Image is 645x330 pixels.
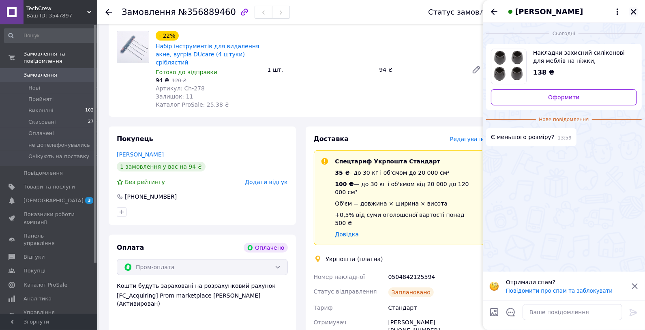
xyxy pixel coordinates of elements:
[24,295,51,302] span: Аналітика
[314,319,347,326] span: Отримувач
[335,211,478,227] div: +0,5% від суми оголошеної вартості понад 500 ₴
[335,158,440,165] span: Спецтариф Укрпошта Стандарт
[388,287,434,297] div: Заплановано
[376,64,465,75] div: 94 ₴
[96,84,99,92] span: 0
[122,7,176,17] span: Замовлення
[117,291,288,308] div: [FC_Acquiring] Prom marketplace [PERSON_NAME] (Активирован)
[314,304,333,311] span: Тариф
[4,28,100,43] input: Пошук
[28,96,54,103] span: Прийняті
[28,130,54,137] span: Оплачені
[491,133,555,141] span: Є меньшого розміру?
[335,169,350,176] span: 35 ₴
[491,89,637,105] a: Оформити
[172,78,186,84] span: 120 ₴
[335,231,359,238] a: Довідка
[156,93,193,100] span: Залишок: 11
[245,179,287,185] span: Додати відгук
[450,136,484,142] span: Редагувати
[549,30,579,37] span: Сьогодні
[264,64,376,75] div: 1 шт.
[96,141,99,149] span: 3
[491,49,637,84] a: Переглянути товар
[26,5,87,12] span: TechCrew
[94,96,99,103] span: 77
[117,151,164,158] a: [PERSON_NAME]
[24,211,75,225] span: Показники роботи компанії
[85,107,99,114] span: 10255
[117,162,206,171] div: 1 замовлення у вас на 94 ₴
[491,49,526,84] img: 6384719862_w640_h640_nakladki-zaschitnyj-silikonovye.jpg
[486,29,642,37] div: 12.08.2025
[314,288,377,295] span: Статус відправлення
[26,12,97,19] div: Ваш ID: 3547897
[468,62,484,78] a: Редагувати
[28,141,90,149] span: не дотелефонувались
[533,69,555,76] span: 138 ₴
[156,101,229,108] span: Каталог ProSale: 25.38 ₴
[24,281,67,289] span: Каталог ProSale
[335,180,478,196] div: — до 30 кг і об'ємом від 20 000 до 120 000 см³
[156,77,169,84] span: 94 ₴
[24,253,45,261] span: Відгуки
[506,6,622,17] button: [PERSON_NAME]
[387,300,486,315] div: Стандарт
[125,179,165,185] span: Без рейтингу
[24,267,45,274] span: Покупці
[324,255,385,263] div: Укрпошта (платна)
[558,135,572,141] span: 13:59 12.08.2025
[335,181,354,187] span: 100 ₴
[24,232,75,247] span: Панель управління
[156,85,205,92] span: Артикул: Сh-278
[96,130,99,137] span: 2
[28,84,40,92] span: Нові
[629,7,639,17] button: Закрити
[314,274,365,280] span: Номер накладної
[335,169,478,177] div: - до 30 кг і об'ємом до 20 000 см³
[314,135,349,143] span: Доставка
[335,199,478,208] div: Об'єм = довжина × ширина × висота
[156,31,179,41] div: - 22%
[178,7,236,17] span: №356889460
[489,7,499,17] button: Назад
[117,282,288,308] div: Кошти будуть зараховані на розрахунковий рахунок
[28,153,89,160] span: Очікують на поставку
[156,69,217,75] span: Готово до відправки
[428,8,503,16] div: Статус замовлення
[387,270,486,284] div: 0504842125594
[536,116,592,123] span: Нове повідомлення
[28,118,56,126] span: Скасовані
[85,197,93,204] span: 3
[24,309,75,324] span: Управління сайтом
[24,71,57,79] span: Замовлення
[533,49,630,65] span: Накладки захисний силіконові для меблів на ніжки, протектори на ніжки стільців та дивана 22-25мм 4шт
[506,288,613,294] button: Повідомити про спам та заблокувати
[506,307,516,317] button: Відкрити шаблони відповідей
[24,197,84,204] span: [DEMOGRAPHIC_DATA]
[96,153,99,160] span: 0
[88,118,99,126] span: 2736
[156,43,259,66] a: Набір інструментів для видалення акне, вугрів DUcare (4 штуки) сріблястий
[489,281,499,291] img: :face_with_monocle:
[515,6,583,17] span: [PERSON_NAME]
[24,169,63,177] span: Повідомлення
[24,50,97,65] span: Замовлення та повідомлення
[117,31,149,63] img: Набір інструментів для видалення акне, вугрів DUcare (4 штуки) сріблястий
[105,8,112,16] div: Повернутися назад
[24,183,75,191] span: Товари та послуги
[28,107,54,114] span: Виконані
[244,243,287,253] div: Оплачено
[117,135,153,143] span: Покупець
[117,244,144,251] span: Оплата
[506,278,626,286] p: Отримали спам?
[124,193,178,201] div: [PHONE_NUMBER]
